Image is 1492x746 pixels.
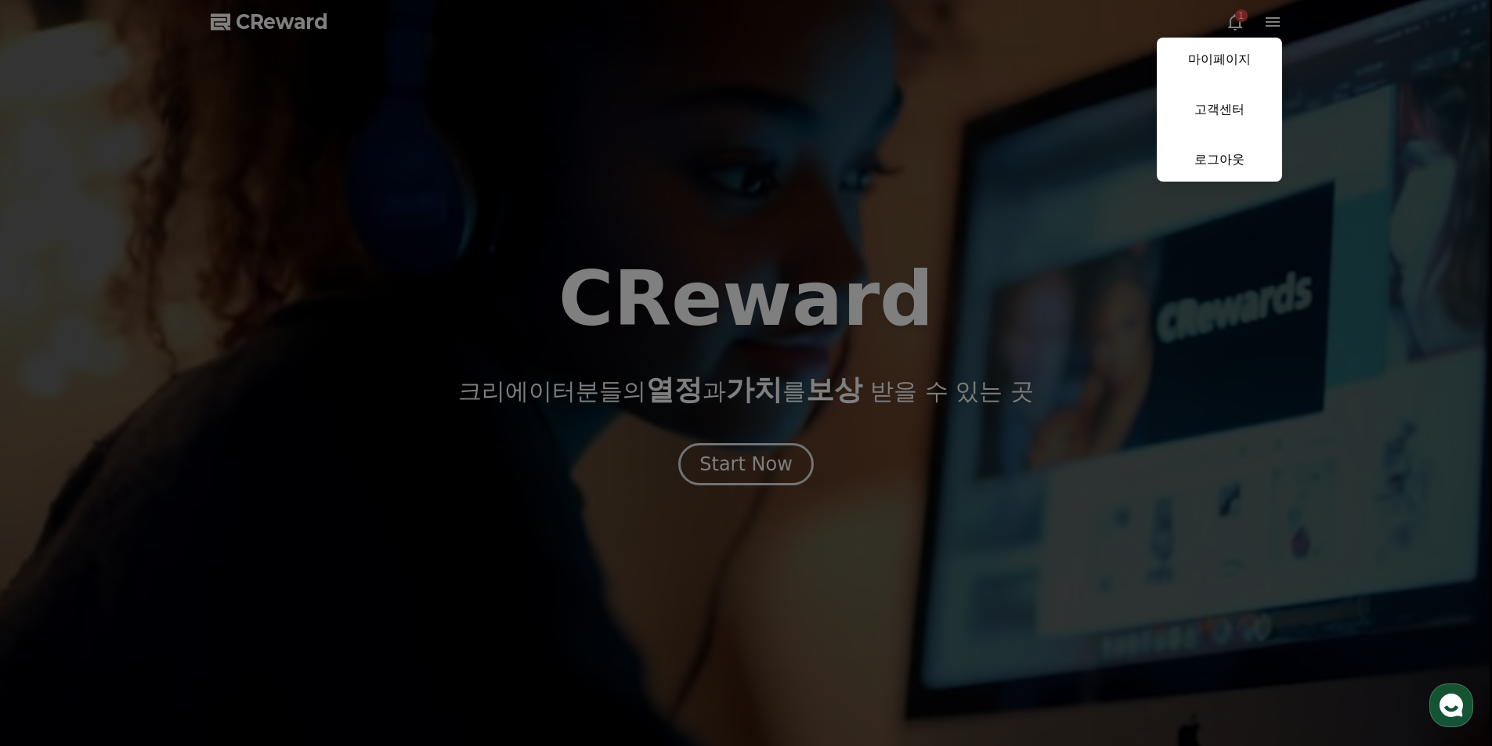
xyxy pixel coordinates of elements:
[1157,38,1282,182] button: 마이페이지 고객센터 로그아웃
[1157,138,1282,182] a: 로그아웃
[1157,88,1282,132] a: 고객센터
[1157,38,1282,81] a: 마이페이지
[202,496,301,535] a: 설정
[5,496,103,535] a: 홈
[103,496,202,535] a: 대화
[242,520,261,532] span: 설정
[49,520,59,532] span: 홈
[143,521,162,533] span: 대화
